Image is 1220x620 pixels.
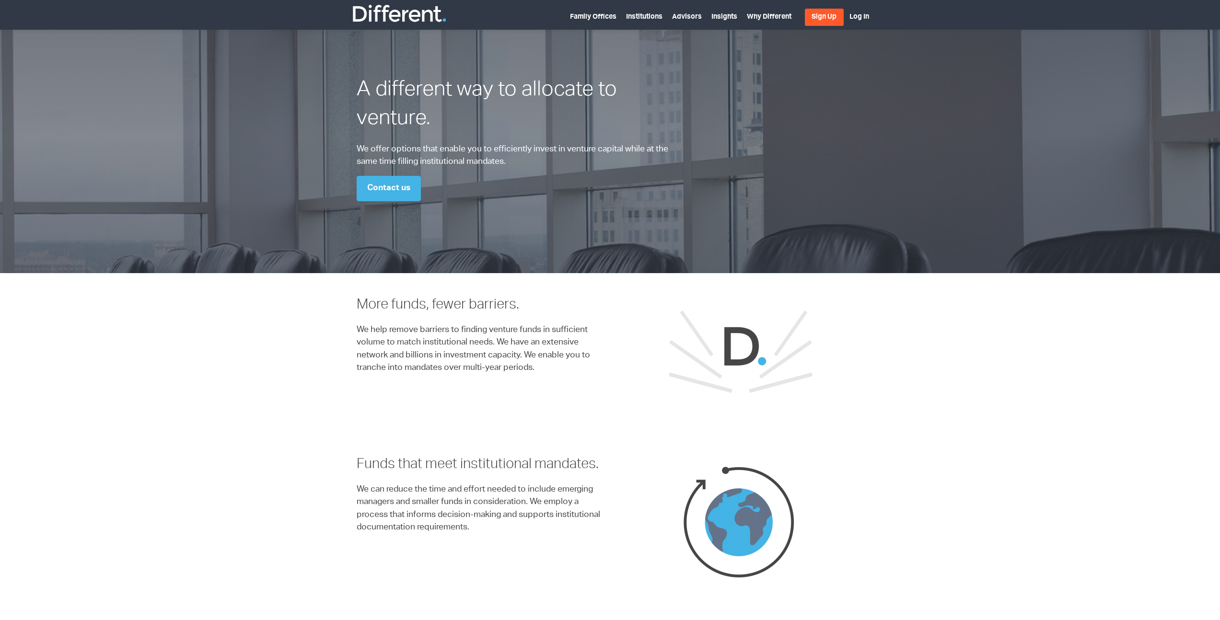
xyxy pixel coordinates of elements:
h3: More funds, fewer barriers. [357,296,603,315]
img: returns4-diff [669,456,813,598]
a: Advisors [672,14,702,21]
img: Different Funds [351,4,447,23]
img: RemoveBarriers3 [669,296,813,416]
a: Why Different [747,14,791,21]
p: We help remove barriers to finding venture funds in sufficient volume to match institutional need... [357,324,603,375]
a: Contact us [357,176,421,201]
a: Sign Up [805,9,844,26]
a: Institutions [626,14,662,21]
p: We can reduce the time and effort needed to include emerging managers and smaller funds in consid... [357,483,603,534]
p: We offer options that enable you to efficiently invest in venture capital while at the same time ... [357,143,690,169]
h1: A different way to allocate to venture. [357,77,690,135]
a: Family Offices [570,14,616,21]
h3: Funds that meet institutional mandates. [357,456,603,475]
a: Log In [849,14,869,21]
a: Insights [711,14,737,21]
